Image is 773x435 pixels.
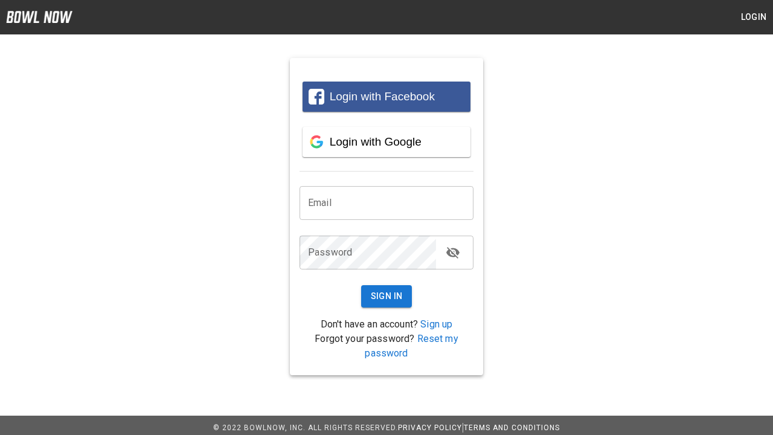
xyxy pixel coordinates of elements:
[6,11,72,23] img: logo
[420,318,452,330] a: Sign up
[330,90,435,103] span: Login with Facebook
[213,424,398,432] span: © 2022 BowlNow, Inc. All Rights Reserved.
[464,424,560,432] a: Terms and Conditions
[441,240,465,265] button: toggle password visibility
[303,82,470,112] button: Login with Facebook
[361,285,412,308] button: Sign In
[734,6,773,28] button: Login
[300,317,473,332] p: Don't have an account?
[303,127,470,157] button: Login with Google
[330,135,422,148] span: Login with Google
[365,333,458,359] a: Reset my password
[300,332,473,361] p: Forgot your password?
[398,424,462,432] a: Privacy Policy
